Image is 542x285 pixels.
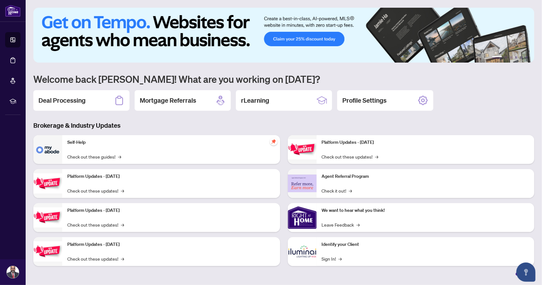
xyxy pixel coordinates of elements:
h3: Brokerage & Industry Updates [33,121,534,130]
span: → [357,221,360,228]
button: 4 [515,56,518,59]
a: Check out these guides!→ [67,153,121,160]
span: → [121,255,124,262]
p: Platform Updates - [DATE] [67,207,275,214]
img: Platform Updates - September 16, 2025 [33,173,62,194]
h2: Deal Processing [38,96,86,105]
button: 5 [520,56,523,59]
button: 1 [492,56,502,59]
p: Self-Help [67,139,275,146]
p: Platform Updates - [DATE] [67,241,275,248]
img: Profile Icon [7,266,19,278]
h2: Mortgage Referrals [140,96,196,105]
p: Identify your Client [322,241,529,248]
button: 6 [525,56,528,59]
a: Sign In!→ [322,255,342,262]
button: 2 [505,56,507,59]
img: Platform Updates - June 23, 2025 [288,139,317,160]
p: Platform Updates - [DATE] [322,139,529,146]
img: We want to hear what you think! [288,203,317,232]
h1: Welcome back [PERSON_NAME]! What are you working on [DATE]? [33,73,534,85]
a: Check out these updates!→ [322,153,379,160]
span: pushpin [270,138,278,145]
a: Check out these updates!→ [67,221,124,228]
a: Leave Feedback→ [322,221,360,228]
button: 3 [510,56,513,59]
a: Check out these updates!→ [67,187,124,194]
img: Platform Updates - July 8, 2025 [33,241,62,262]
span: → [121,221,124,228]
h2: rLearning [241,96,269,105]
img: Identify your Client [288,237,317,266]
img: Self-Help [33,135,62,164]
img: Agent Referral Program [288,175,317,192]
span: → [339,255,342,262]
span: → [118,153,121,160]
span: → [349,187,352,194]
p: Agent Referral Program [322,173,529,180]
img: Platform Updates - July 21, 2025 [33,207,62,228]
p: We want to hear what you think! [322,207,529,214]
p: Platform Updates - [DATE] [67,173,275,180]
span: → [375,153,379,160]
img: logo [5,5,21,17]
button: Open asap [516,263,536,282]
h2: Profile Settings [342,96,387,105]
a: Check it out!→ [322,187,352,194]
span: → [121,187,124,194]
a: Check out these updates!→ [67,255,124,262]
img: Slide 0 [33,8,534,63]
